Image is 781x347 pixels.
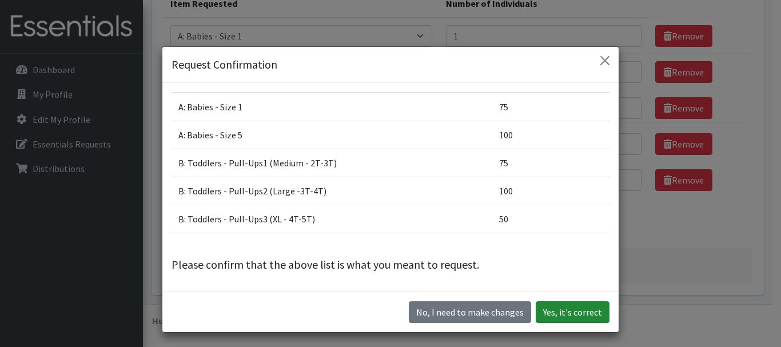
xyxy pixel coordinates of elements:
[172,205,492,233] td: B: Toddlers - Pull-Ups3 (XL - 4T-5T)
[492,121,609,149] td: 100
[172,149,492,177] td: B: Toddlers - Pull-Ups1 (Medium - 2T-3T)
[596,51,614,70] button: Close
[492,205,609,233] td: 50
[492,93,609,121] td: 75
[492,177,609,205] td: 100
[409,301,531,323] button: No I need to make changes
[536,301,609,323] button: Yes, it's correct
[172,56,277,73] h5: Request Confirmation
[492,149,609,177] td: 75
[172,121,492,149] td: A: Babies - Size 5
[172,93,492,121] td: A: Babies - Size 1
[172,256,609,273] p: Please confirm that the above list is what you meant to request.
[172,177,492,205] td: B: Toddlers - Pull-Ups2 (Large -3T-4T)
